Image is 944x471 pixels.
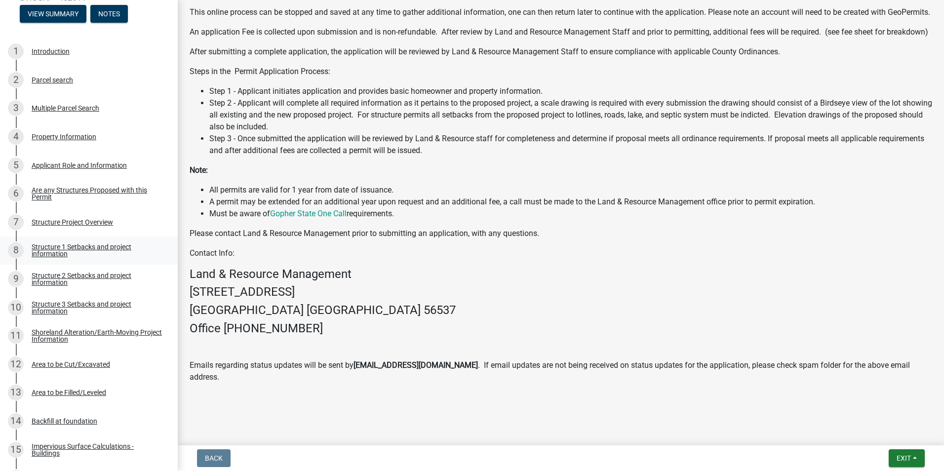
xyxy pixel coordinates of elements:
[190,359,932,383] p: Emails regarding status updates will be sent by . If email updates are not being received on stat...
[209,97,932,133] li: Step 2 - Applicant will complete all required information as it pertains to the proposed project,...
[190,228,932,239] p: Please contact Land & Resource Management prior to submitting an application, with any questions.
[8,129,24,145] div: 4
[32,329,162,343] div: Shoreland Alteration/Earth-Moving Project Information
[20,11,86,19] wm-modal-confirm: Summary
[190,165,208,175] strong: Note:
[32,162,127,169] div: Applicant Role and Information
[8,242,24,258] div: 8
[32,133,96,140] div: Property Information
[32,243,162,257] div: Structure 1 Setbacks and project information
[209,133,932,157] li: Step 3 - Once submitted the application will be reviewed by Land & Resource staff for completenes...
[8,385,24,400] div: 13
[190,321,932,336] h4: Office [PHONE_NUMBER]
[8,43,24,59] div: 1
[197,449,231,467] button: Back
[32,418,97,425] div: Backfill at foundation
[190,247,932,259] p: Contact Info:
[20,5,86,23] button: View Summary
[209,208,932,220] li: Must be aware of requirements.
[205,454,223,462] span: Back
[32,219,113,226] div: Structure Project Overview
[190,303,932,317] h4: [GEOGRAPHIC_DATA] [GEOGRAPHIC_DATA] 56537
[354,360,478,370] strong: [EMAIL_ADDRESS][DOMAIN_NAME]
[32,389,106,396] div: Area to be Filled/Leveled
[32,48,70,55] div: Introduction
[190,46,932,58] p: After submitting a complete application, the application will be reviewed by Land & Resource Mana...
[209,184,932,196] li: All permits are valid for 1 year from date of issuance.
[209,196,932,208] li: A permit may be extended for an additional year upon request and an additional fee, a call must b...
[8,214,24,230] div: 7
[90,11,128,19] wm-modal-confirm: Notes
[8,186,24,201] div: 6
[8,271,24,287] div: 9
[270,209,347,218] a: Gopher State One Call
[8,100,24,116] div: 3
[190,267,932,281] h4: Land & Resource Management
[32,272,162,286] div: Structure 2 Setbacks and project information
[190,285,932,299] h4: [STREET_ADDRESS]
[190,66,932,78] p: Steps in the Permit Application Process:
[8,300,24,315] div: 10
[8,413,24,429] div: 14
[8,328,24,344] div: 11
[897,454,911,462] span: Exit
[32,105,99,112] div: Multiple Parcel Search
[90,5,128,23] button: Notes
[889,449,925,467] button: Exit
[8,356,24,372] div: 12
[8,72,24,88] div: 2
[8,442,24,458] div: 15
[32,443,162,457] div: Impervious Surface Calculations - Buildings
[209,85,932,97] li: Step 1 - Applicant initiates application and provides basic homeowner and property information.
[190,26,932,38] p: An application Fee is collected upon submission and is non-refundable. After review by Land and R...
[32,301,162,314] div: Structure 3 Setbacks and project information
[190,6,932,18] p: This online process can be stopped and saved at any time to gather additional information, one ca...
[32,187,162,200] div: Are any Structures Proposed with this Permit
[32,77,73,83] div: Parcel search
[8,157,24,173] div: 5
[32,361,110,368] div: Area to be Cut/Excavated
